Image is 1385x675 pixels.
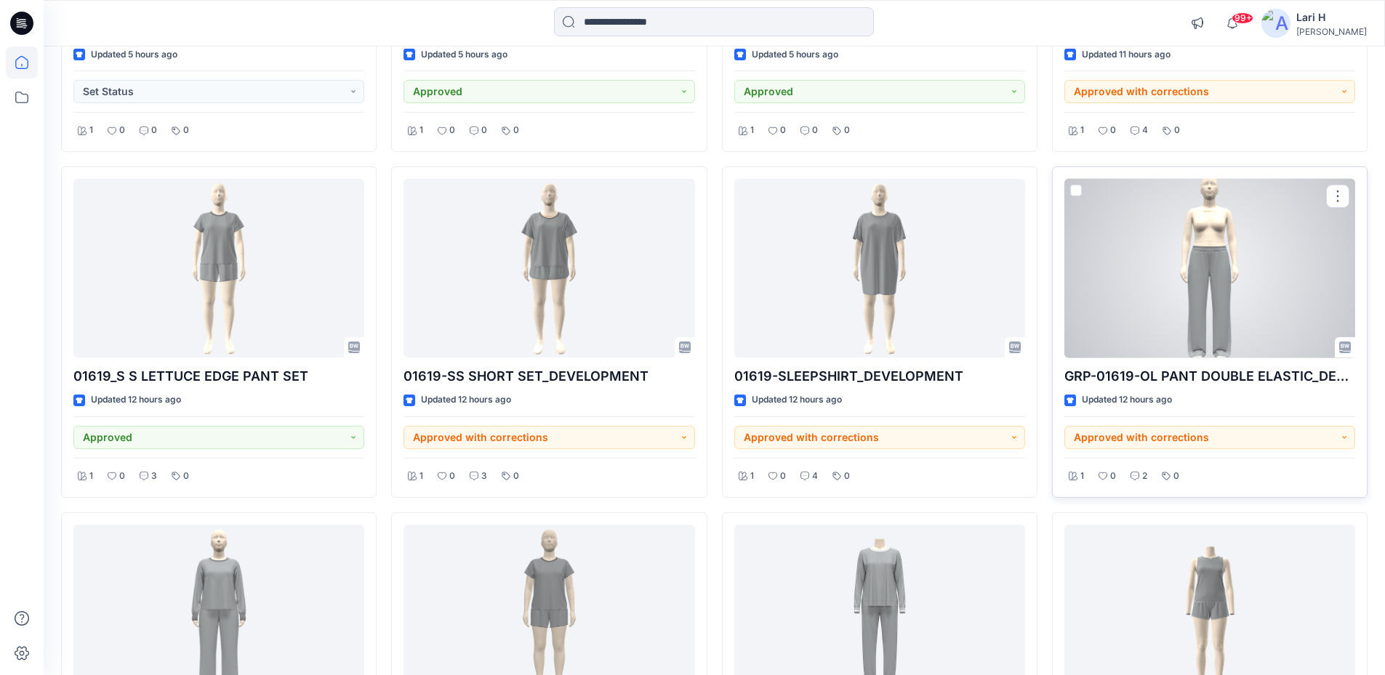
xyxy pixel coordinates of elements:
[183,469,189,484] p: 0
[73,366,364,387] p: 01619_S S LETTUCE EDGE PANT SET
[1174,123,1180,138] p: 0
[752,47,838,62] p: Updated 5 hours ago
[119,469,125,484] p: 0
[151,123,157,138] p: 0
[89,123,93,138] p: 1
[481,123,487,138] p: 0
[421,47,507,62] p: Updated 5 hours ago
[449,123,455,138] p: 0
[1296,26,1367,37] div: [PERSON_NAME]
[1064,366,1355,387] p: GRP-01619-OL PANT DOUBLE ELASTIC_DEV_REV1
[89,469,93,484] p: 1
[1173,469,1179,484] p: 0
[91,47,177,62] p: Updated 5 hours ago
[780,469,786,484] p: 0
[812,123,818,138] p: 0
[73,179,364,358] a: 01619_S S LETTUCE EDGE PANT SET
[734,179,1025,358] a: 01619-SLEEPSHIRT_DEVELOPMENT
[513,123,519,138] p: 0
[1142,469,1147,484] p: 2
[1080,469,1084,484] p: 1
[404,179,694,358] a: 01619-SS SHORT SET_DEVELOPMENT
[481,469,487,484] p: 3
[419,123,423,138] p: 1
[1080,123,1084,138] p: 1
[1082,47,1171,62] p: Updated 11 hours ago
[91,392,181,408] p: Updated 12 hours ago
[183,123,189,138] p: 0
[1110,469,1116,484] p: 0
[844,123,850,138] p: 0
[119,123,125,138] p: 0
[1064,179,1355,358] a: GRP-01619-OL PANT DOUBLE ELASTIC_DEV_REV1
[750,123,754,138] p: 1
[1232,12,1253,24] span: 99+
[752,392,842,408] p: Updated 12 hours ago
[812,469,818,484] p: 4
[419,469,423,484] p: 1
[404,366,694,387] p: 01619-SS SHORT SET_DEVELOPMENT
[513,469,519,484] p: 0
[1142,123,1148,138] p: 4
[844,469,850,484] p: 0
[1296,9,1367,26] div: Lari H
[780,123,786,138] p: 0
[449,469,455,484] p: 0
[421,392,511,408] p: Updated 12 hours ago
[734,366,1025,387] p: 01619-SLEEPSHIRT_DEVELOPMENT
[1082,392,1172,408] p: Updated 12 hours ago
[750,469,754,484] p: 1
[1110,123,1116,138] p: 0
[1261,9,1290,38] img: avatar
[151,469,157,484] p: 3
